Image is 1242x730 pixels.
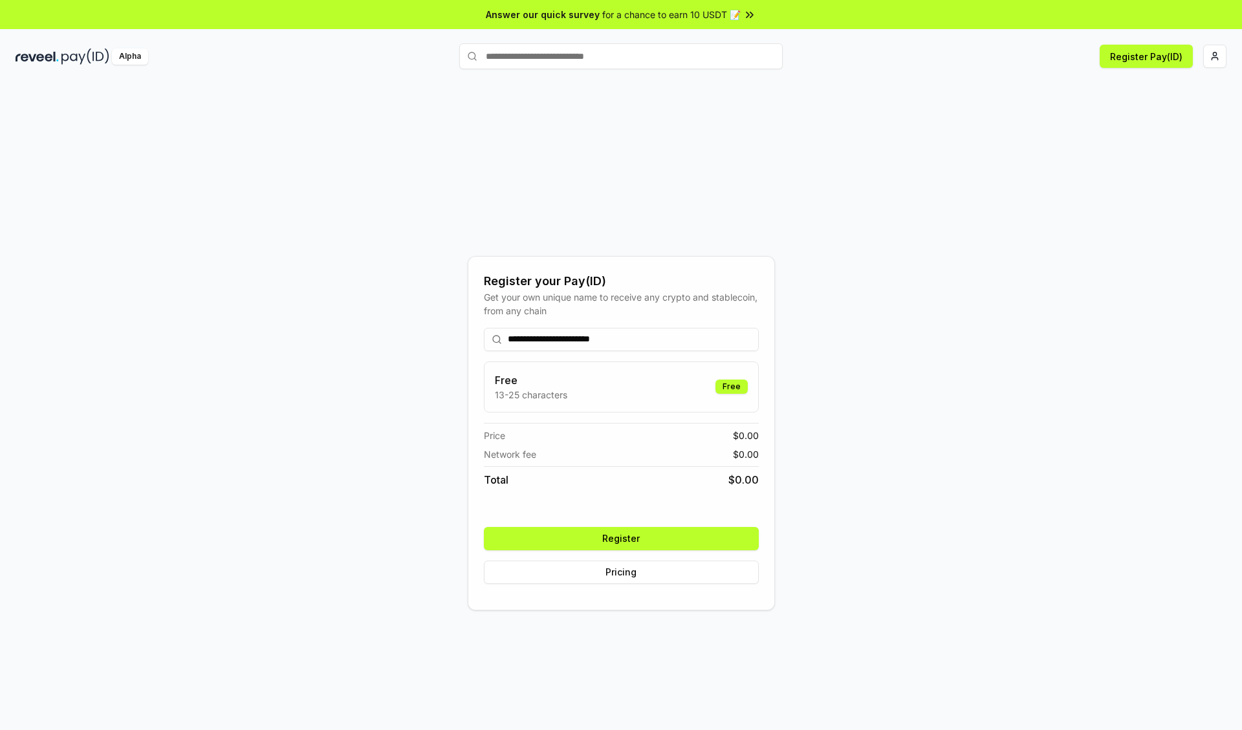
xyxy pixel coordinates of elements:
[495,372,567,388] h3: Free
[728,472,759,488] span: $ 0.00
[484,472,508,488] span: Total
[602,8,741,21] span: for a chance to earn 10 USDT 📝
[484,290,759,317] div: Get your own unique name to receive any crypto and stablecoin, from any chain
[484,561,759,584] button: Pricing
[484,272,759,290] div: Register your Pay(ID)
[486,8,600,21] span: Answer our quick survey
[61,48,109,65] img: pay_id
[495,388,567,402] p: 13-25 characters
[484,447,536,461] span: Network fee
[715,380,748,394] div: Free
[112,48,148,65] div: Alpha
[733,429,759,442] span: $ 0.00
[733,447,759,461] span: $ 0.00
[484,527,759,550] button: Register
[1100,45,1193,68] button: Register Pay(ID)
[484,429,505,442] span: Price
[16,48,59,65] img: reveel_dark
